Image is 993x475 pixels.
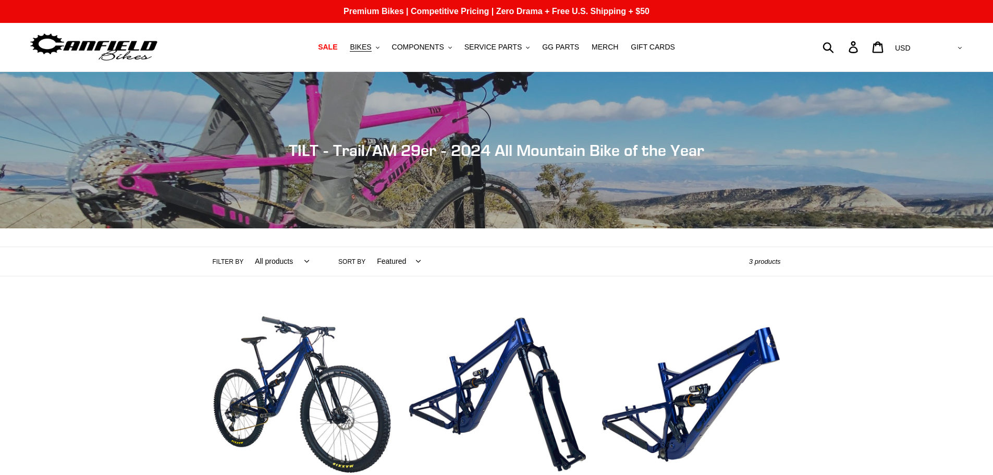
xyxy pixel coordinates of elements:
button: BIKES [345,40,384,54]
span: SERVICE PARTS [464,43,522,52]
img: Canfield Bikes [29,31,159,64]
label: Filter by [213,257,244,266]
span: GG PARTS [542,43,579,52]
label: Sort by [338,257,365,266]
a: MERCH [586,40,623,54]
input: Search [828,35,855,58]
span: COMPONENTS [392,43,444,52]
span: SALE [318,43,337,52]
span: MERCH [592,43,618,52]
a: GG PARTS [537,40,584,54]
span: TILT - Trail/AM 29er - 2024 All Mountain Bike of the Year [289,141,704,160]
span: 3 products [749,258,781,265]
span: BIKES [350,43,371,52]
a: SALE [313,40,342,54]
span: GIFT CARDS [631,43,675,52]
button: COMPONENTS [387,40,457,54]
a: GIFT CARDS [626,40,680,54]
button: SERVICE PARTS [459,40,535,54]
